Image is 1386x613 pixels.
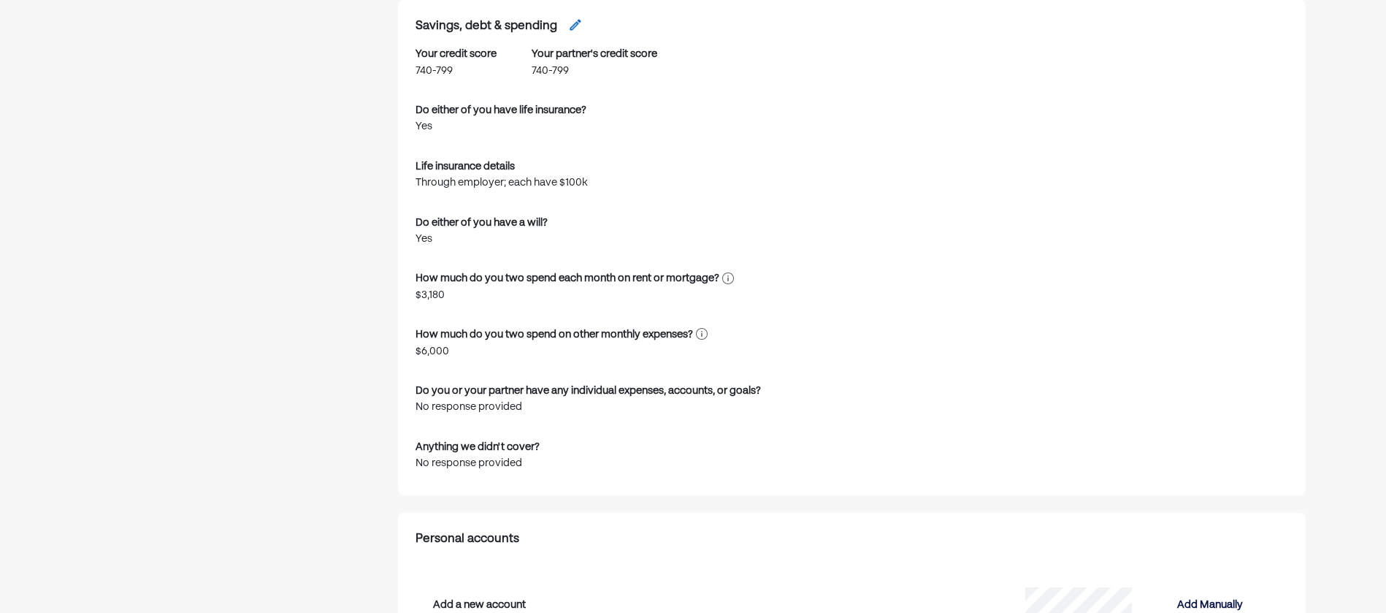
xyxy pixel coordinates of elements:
[416,270,719,286] div: How much do you two spend each month on rent or mortgage?
[416,530,519,549] h2: Personal accounts
[416,455,540,471] div: No response provided
[416,399,708,415] div: No response provided
[416,159,515,175] div: Life insurance details
[416,63,497,79] div: 740-799
[416,439,540,455] div: Anything we didn't cover?
[416,327,693,343] div: How much do you two spend on other monthly expenses?
[416,215,548,231] div: Do either of you have a will?
[416,287,708,303] div: $3,180
[416,102,586,118] div: Do either of you have life insurance?
[532,46,657,62] div: Your partner's credit score
[416,118,586,134] div: Yes
[532,63,657,79] div: 740-799
[416,343,708,359] div: $6,000
[416,175,588,191] div: Through employer; each have $100k
[416,231,548,247] div: Yes
[416,383,761,399] div: Do you or your partner have any individual expenses, accounts, or goals?
[416,46,497,62] div: Your credit score
[416,18,557,37] h2: Savings, debt & spending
